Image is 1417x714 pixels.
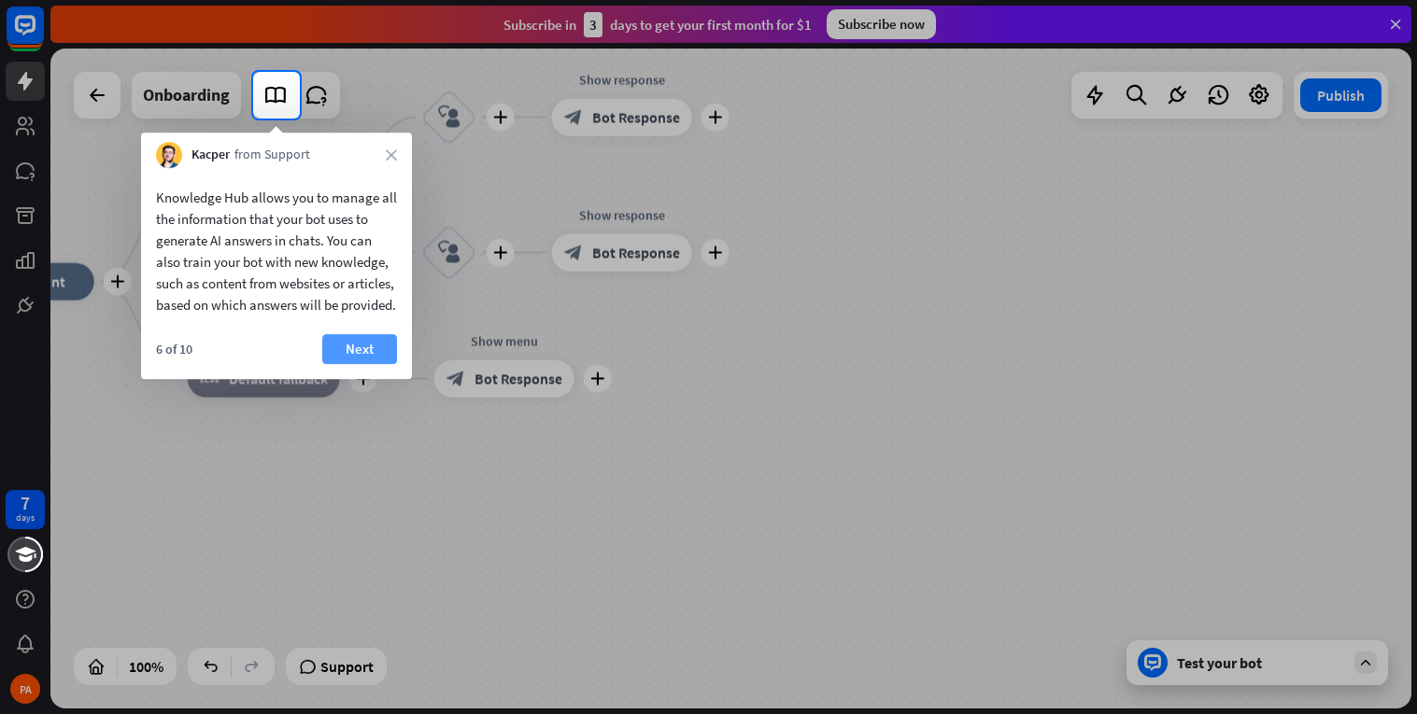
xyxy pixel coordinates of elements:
button: Next [322,334,397,364]
span: from Support [234,146,310,164]
div: 6 of 10 [156,341,192,357]
div: Knowledge Hub allows you to manage all the information that your bot uses to generate AI answers ... [156,187,397,315]
i: close [386,149,397,161]
button: Open LiveChat chat widget [15,7,71,63]
span: Kacper [191,146,230,164]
